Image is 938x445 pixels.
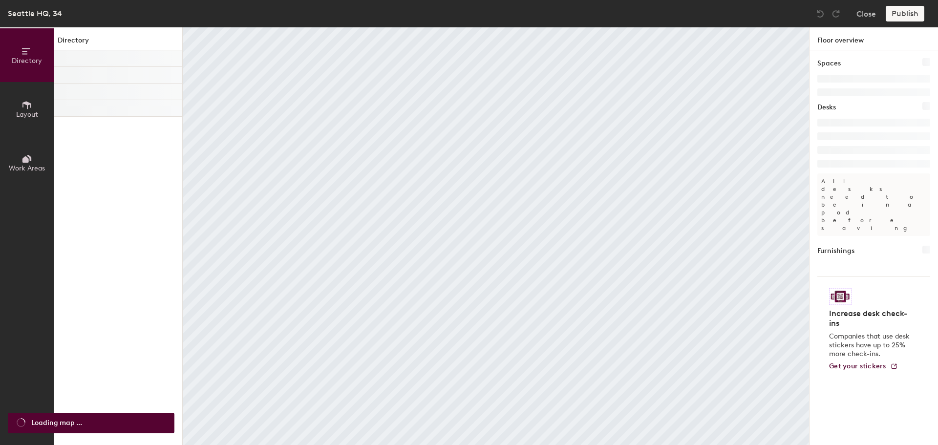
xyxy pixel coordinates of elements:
[817,173,930,236] p: All desks need to be in a pod before saving
[9,164,45,172] span: Work Areas
[856,6,876,21] button: Close
[817,58,841,69] h1: Spaces
[16,110,38,119] span: Layout
[810,27,938,50] h1: Floor overview
[817,246,854,256] h1: Furnishings
[8,7,62,20] div: Seattle HQ, 34
[815,9,825,19] img: Undo
[831,9,841,19] img: Redo
[829,362,886,370] span: Get your stickers
[829,288,852,305] img: Sticker logo
[829,332,913,359] p: Companies that use desk stickers have up to 25% more check-ins.
[54,35,182,50] h1: Directory
[817,102,836,113] h1: Desks
[829,362,898,371] a: Get your stickers
[12,57,42,65] span: Directory
[183,27,809,445] canvas: Map
[31,418,82,428] span: Loading map ...
[829,309,913,328] h4: Increase desk check-ins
